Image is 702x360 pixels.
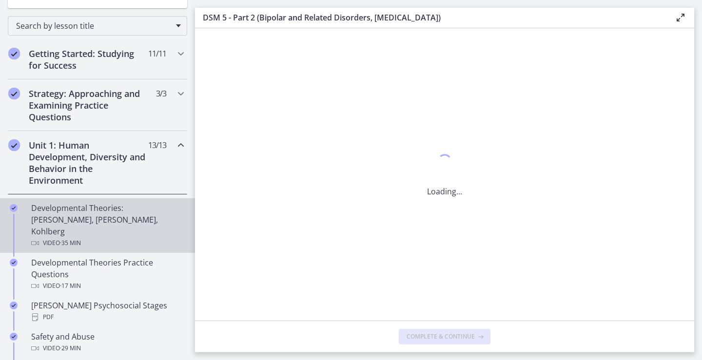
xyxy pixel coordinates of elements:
[29,88,148,123] h2: Strategy: Approaching and Examining Practice Questions
[60,237,81,249] span: · 35 min
[31,331,183,354] div: Safety and Abuse
[8,48,20,59] i: Completed
[156,88,166,99] span: 3 / 3
[399,329,490,344] button: Complete & continue
[29,139,148,186] h2: Unit 1: Human Development, Diversity and Behavior in the Environment
[148,48,166,59] span: 11 / 11
[10,302,18,309] i: Completed
[8,139,20,151] i: Completed
[16,20,171,31] span: Search by lesson title
[60,342,81,354] span: · 29 min
[31,300,183,323] div: [PERSON_NAME] Psychosocial Stages
[8,16,187,36] div: Search by lesson title
[31,311,183,323] div: PDF
[427,186,462,197] p: Loading...
[427,152,462,174] div: 1
[10,333,18,341] i: Completed
[31,342,183,354] div: Video
[31,280,183,292] div: Video
[148,139,166,151] span: 13 / 13
[29,48,148,71] h2: Getting Started: Studying for Success
[203,12,659,23] h3: DSM 5 - Part 2 (Bipolar and Related Disorders, [MEDICAL_DATA])
[8,88,20,99] i: Completed
[31,202,183,249] div: Developmental Theories: [PERSON_NAME], [PERSON_NAME], Kohlberg
[60,280,81,292] span: · 17 min
[10,259,18,266] i: Completed
[10,204,18,212] i: Completed
[407,333,475,341] span: Complete & continue
[31,257,183,292] div: Developmental Theories Practice Questions
[31,237,183,249] div: Video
